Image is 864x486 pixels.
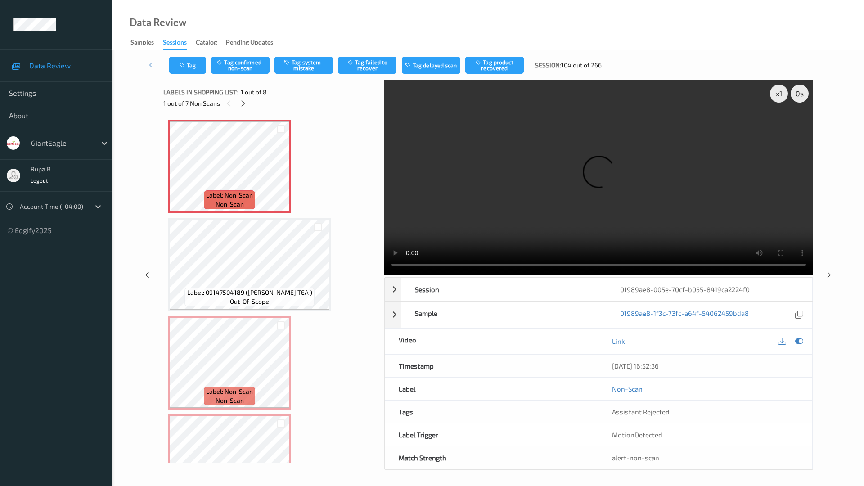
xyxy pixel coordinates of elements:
div: 0 s [791,85,809,103]
div: Session [401,278,607,301]
div: alert-non-scan [612,453,799,462]
button: Tag failed to recover [338,57,396,74]
span: 104 out of 266 [561,61,602,70]
div: Sessions [163,38,187,50]
span: non-scan [216,200,244,209]
div: 01989ae8-005e-70cf-b055-8419ca2224f0 [607,278,812,301]
span: Labels in shopping list: [163,88,238,97]
button: Tag [169,57,206,74]
div: Label [385,378,599,400]
div: Timestamp [385,355,599,377]
a: Link [612,337,625,346]
a: Samples [130,36,163,49]
div: Session01989ae8-005e-70cf-b055-8419ca2224f0 [385,278,813,301]
div: 1 out of 7 Non Scans [163,98,378,109]
div: Samples [130,38,154,49]
button: Tag product recovered [465,57,524,74]
a: 01989ae8-1f3c-73fc-a64f-54062459bda8 [620,309,749,321]
div: Sample01989ae8-1f3c-73fc-a64f-54062459bda8 [385,301,813,328]
a: Catalog [196,36,226,49]
div: Data Review [130,18,186,27]
div: Match Strength [385,446,599,469]
span: 1 out of 8 [241,88,267,97]
div: [DATE] 16:52:36 [612,361,799,370]
a: Pending Updates [226,36,282,49]
a: Sessions [163,36,196,50]
span: Label: 09147504189 ([PERSON_NAME] TEA ) [187,288,312,297]
div: Sample [401,302,607,328]
a: Non-Scan [612,384,643,393]
span: Label: Non-Scan [206,387,253,396]
button: Tag system-mistake [274,57,333,74]
div: x 1 [770,85,788,103]
div: Catalog [196,38,217,49]
span: Label: Non-Scan [206,191,253,200]
span: out-of-scope [230,297,269,306]
button: Tag confirmed-non-scan [211,57,270,74]
span: Session: [535,61,561,70]
div: Video [385,328,599,354]
div: Pending Updates [226,38,273,49]
div: MotionDetected [598,423,812,446]
button: Tag delayed scan [402,57,460,74]
span: Assistant Rejected [612,408,670,416]
div: Tags [385,400,599,423]
span: non-scan [216,396,244,405]
div: Label Trigger [385,423,599,446]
